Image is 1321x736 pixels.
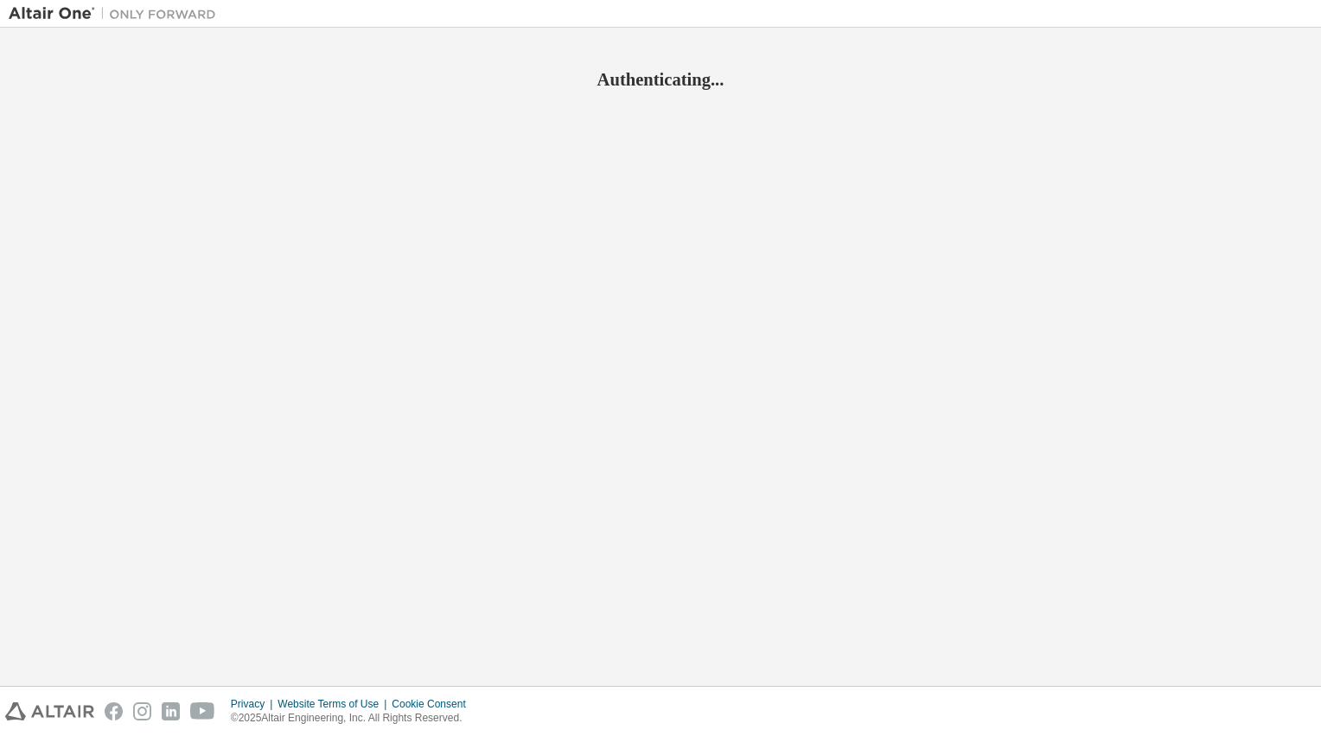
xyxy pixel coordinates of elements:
[9,5,225,22] img: Altair One
[278,697,392,711] div: Website Terms of Use
[133,702,151,720] img: instagram.svg
[9,68,1312,91] h2: Authenticating...
[105,702,123,720] img: facebook.svg
[162,702,180,720] img: linkedin.svg
[231,697,278,711] div: Privacy
[5,702,94,720] img: altair_logo.svg
[392,697,475,711] div: Cookie Consent
[190,702,215,720] img: youtube.svg
[231,711,476,726] p: © 2025 Altair Engineering, Inc. All Rights Reserved.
